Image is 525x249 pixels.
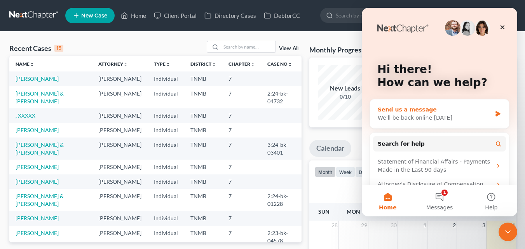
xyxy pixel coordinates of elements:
[222,226,261,248] td: 7
[336,8,407,23] input: Search by name...
[279,46,298,51] a: View All
[92,71,148,86] td: [PERSON_NAME]
[148,160,184,174] td: Individual
[318,84,372,93] div: New Leads
[16,193,64,207] a: [PERSON_NAME] & [PERSON_NAME]
[92,174,148,189] td: [PERSON_NAME]
[184,211,222,226] td: TNMB
[166,62,170,67] i: unfold_more
[92,138,148,160] td: [PERSON_NAME]
[481,221,486,230] span: 3
[92,226,148,248] td: [PERSON_NAME]
[184,189,222,211] td: TNMB
[184,123,222,138] td: TNMB
[336,167,355,177] button: week
[9,44,63,53] div: Recent Cases
[148,189,184,211] td: Individual
[222,108,261,123] td: 7
[184,160,222,174] td: TNMB
[16,164,59,170] a: [PERSON_NAME]
[16,141,64,156] a: [PERSON_NAME] & [PERSON_NAME]
[184,138,222,160] td: TNMB
[92,189,148,211] td: [PERSON_NAME]
[260,9,304,23] a: DebtorCC
[148,123,184,138] td: Individual
[150,9,201,23] a: Client Portal
[222,211,261,226] td: 7
[360,221,368,230] span: 29
[16,127,59,133] a: [PERSON_NAME]
[184,71,222,86] td: TNMB
[30,62,34,67] i: unfold_more
[148,174,184,189] td: Individual
[190,61,216,67] a: Districtunfold_more
[499,223,517,241] iframe: Intercom live chat
[250,62,255,67] i: unfold_more
[54,45,63,52] div: 15
[16,112,35,119] a: , XXXXX
[422,221,427,230] span: 1
[16,178,59,185] a: [PERSON_NAME]
[318,93,372,101] div: 0/10
[16,90,64,104] a: [PERSON_NAME] & [PERSON_NAME]
[92,123,148,138] td: [PERSON_NAME]
[347,208,360,215] span: Mon
[81,13,107,19] span: New Case
[222,160,261,174] td: 7
[261,138,302,160] td: 3:24-bk-03401
[184,226,222,248] td: TNMB
[16,75,59,82] a: [PERSON_NAME]
[355,140,385,157] a: Tasks
[148,86,184,108] td: Individual
[261,189,302,211] td: 2:24-bk-01228
[222,86,261,108] td: 7
[222,71,261,86] td: 7
[309,45,365,54] h3: Monthly Progress
[331,221,338,230] span: 28
[222,138,261,160] td: 7
[390,221,398,230] span: 30
[92,211,148,226] td: [PERSON_NAME]
[16,61,34,67] a: Nameunfold_more
[184,108,222,123] td: TNMB
[211,62,216,67] i: unfold_more
[201,9,260,23] a: Directory Cases
[16,215,59,221] a: [PERSON_NAME]
[362,8,517,216] iframe: Intercom live chat
[148,71,184,86] td: Individual
[222,174,261,189] td: 7
[98,61,128,67] a: Attorneyunfold_more
[117,9,150,23] a: Home
[221,41,276,52] input: Search by name...
[92,108,148,123] td: [PERSON_NAME]
[222,123,261,138] td: 7
[222,189,261,211] td: 7
[355,167,371,177] button: day
[184,86,222,108] td: TNMB
[309,140,351,157] a: Calendar
[148,226,184,248] td: Individual
[318,208,330,215] span: Sun
[452,221,457,230] span: 2
[267,61,292,67] a: Case Nounfold_more
[261,86,302,108] td: 2:24-bk-04732
[288,62,292,67] i: unfold_more
[148,108,184,123] td: Individual
[123,62,128,67] i: unfold_more
[148,211,184,226] td: Individual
